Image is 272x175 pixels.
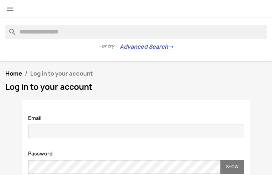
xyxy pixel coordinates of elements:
[168,43,174,50] span: →
[5,83,267,91] h1: Log in to your account
[23,111,47,122] label: Email
[5,70,22,77] a: Home
[6,5,14,13] i: 
[5,25,14,33] i: search
[23,147,58,157] label: Password
[220,160,244,174] button: Show
[120,43,174,50] a: Advanced Search→
[5,25,267,39] input: Search
[30,70,93,77] span: Log in to your account
[28,160,220,174] input: Password input
[99,43,120,50] span: - or try -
